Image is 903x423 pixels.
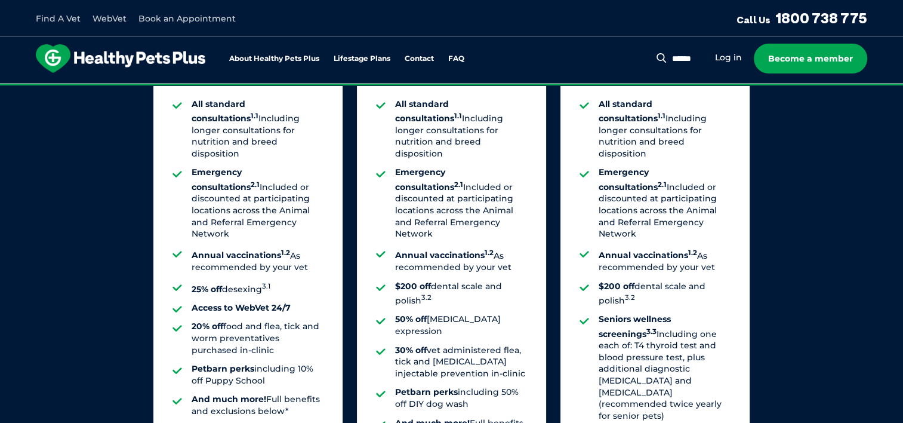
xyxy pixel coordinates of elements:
a: FAQ [448,55,464,63]
li: food and flea, tick and worm preventatives purchased in-clinic [192,321,323,356]
li: dental scale and polish [599,281,731,307]
li: Included or discounted at participating locations across the Animal and Referral Emergency Network [395,167,527,240]
strong: Emergency consultations [599,167,667,192]
sup: 3.1 [262,282,270,290]
li: Including longer consultations for nutrition and breed disposition [192,99,323,160]
sup: 2.1 [454,180,463,188]
li: dental scale and polish [395,281,527,307]
button: Search [654,52,669,64]
li: As recommended by your vet [599,247,731,274]
a: About Healthy Pets Plus [229,55,319,63]
sup: 3.2 [625,293,635,302]
strong: All standard consultations [192,99,258,124]
li: including 10% off Puppy School [192,363,323,387]
sup: 1.1 [251,111,258,119]
strong: Petbarn perks [192,363,254,374]
strong: And much more! [192,394,266,404]
a: Call Us1800 738 775 [736,9,867,27]
sup: 3.3 [646,327,657,335]
span: Proactive, preventative wellness program designed to keep your pet healthier and happier for longer [229,84,674,94]
strong: 30% off [395,345,427,355]
strong: 20% off [192,321,223,332]
strong: All standard consultations [395,99,462,124]
sup: 2.1 [658,180,667,188]
strong: $200 off [395,281,431,292]
strong: Emergency consultations [192,167,260,192]
img: hpp-logo [36,44,205,73]
sup: 1.2 [688,249,697,257]
span: Call Us [736,14,771,26]
a: Contact [405,55,434,63]
strong: Annual vaccinations [599,250,697,260]
sup: 2.1 [251,180,260,188]
strong: $200 off [599,281,634,292]
li: Full benefits and exclusions below* [192,394,323,417]
strong: 50% off [395,314,427,324]
a: Lifestage Plans [334,55,390,63]
a: Log in [715,52,742,63]
strong: Annual vaccinations [395,250,494,260]
sup: 3.2 [421,293,432,302]
li: including 50% off DIY dog wash [395,387,527,410]
a: Find A Vet [36,13,81,24]
li: Including longer consultations for nutrition and breed disposition [599,99,731,160]
strong: Seniors wellness screenings [599,314,671,339]
strong: Annual vaccinations [192,250,290,260]
strong: Access to WebVet 24/7 [192,302,291,313]
a: WebVet [93,13,127,24]
sup: 1.2 [485,249,494,257]
li: desexing [192,281,323,295]
a: Book an Appointment [138,13,236,24]
li: As recommended by your vet [395,247,527,274]
a: Become a member [754,44,867,73]
li: As recommended by your vet [192,247,323,274]
strong: 25% off [192,283,222,294]
strong: Emergency consultations [395,167,463,192]
li: [MEDICAL_DATA] expression [395,314,527,337]
li: Included or discounted at participating locations across the Animal and Referral Emergency Network [192,167,323,240]
sup: 1.1 [658,111,665,119]
li: Included or discounted at participating locations across the Animal and Referral Emergency Network [599,167,731,240]
strong: Petbarn perks [395,387,458,397]
li: vet administered flea, tick and [MEDICAL_DATA] injectable prevention in-clinic [395,345,527,380]
li: Including longer consultations for nutrition and breed disposition [395,99,527,160]
sup: 1.1 [454,111,462,119]
strong: All standard consultations [599,99,665,124]
sup: 1.2 [281,249,290,257]
li: Including one each of: T4 thyroid test and blood pressure test, plus additional diagnostic [MEDIC... [599,314,731,422]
